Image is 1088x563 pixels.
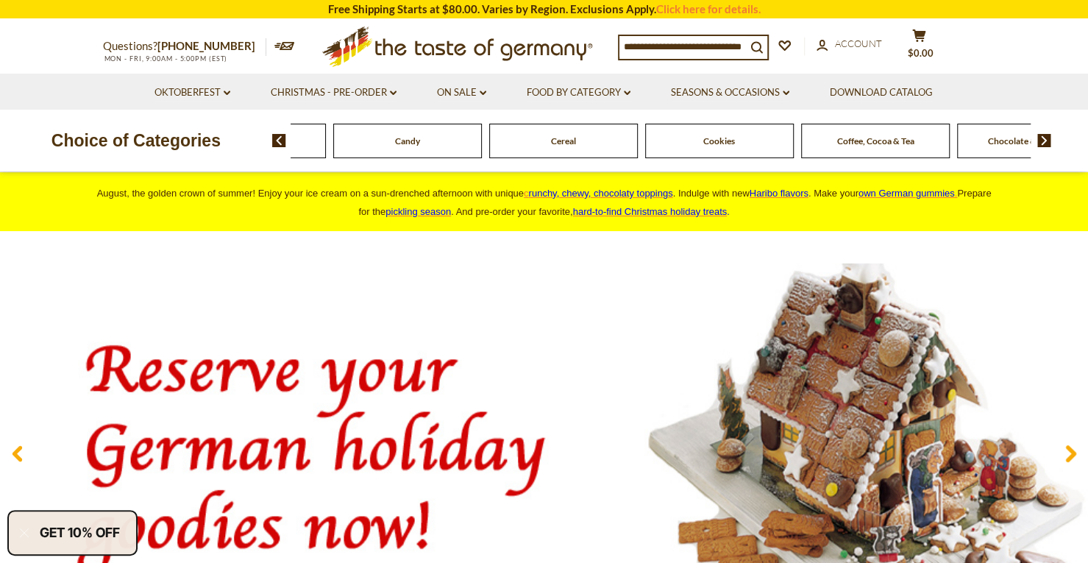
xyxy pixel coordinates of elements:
p: Questions? [103,37,266,56]
a: Oktoberfest [154,85,230,101]
a: crunchy, chewy, chocolaty toppings [524,188,673,199]
span: Account [835,38,882,49]
span: own German gummies [858,188,955,199]
span: August, the golden crown of summer! Enjoy your ice cream on a sun-drenched afternoon with unique ... [97,188,992,217]
a: Cookies [703,135,735,146]
span: runchy, chewy, chocolaty toppings [528,188,672,199]
a: hard-to-find Christmas holiday treats [573,206,728,217]
a: Coffee, Cocoa & Tea [836,135,914,146]
a: Seasons & Occasions [671,85,789,101]
a: Account [817,36,882,52]
a: Christmas - PRE-ORDER [271,85,397,101]
a: pickling season [385,206,451,217]
img: next arrow [1037,134,1051,147]
a: own German gummies. [858,188,957,199]
a: Click here for details. [656,2,761,15]
a: Food By Category [527,85,630,101]
a: On Sale [437,85,486,101]
a: Cereal [551,135,576,146]
a: Download Catalog [830,85,933,101]
button: $0.00 [897,29,942,65]
a: Haribo flavors [750,188,808,199]
a: Chocolate & Marzipan [987,135,1075,146]
a: Candy [395,135,420,146]
a: [PHONE_NUMBER] [157,39,255,52]
span: $0.00 [908,47,934,59]
img: previous arrow [272,134,286,147]
span: . [573,206,730,217]
span: MON - FRI, 9:00AM - 5:00PM (EST) [103,54,228,63]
